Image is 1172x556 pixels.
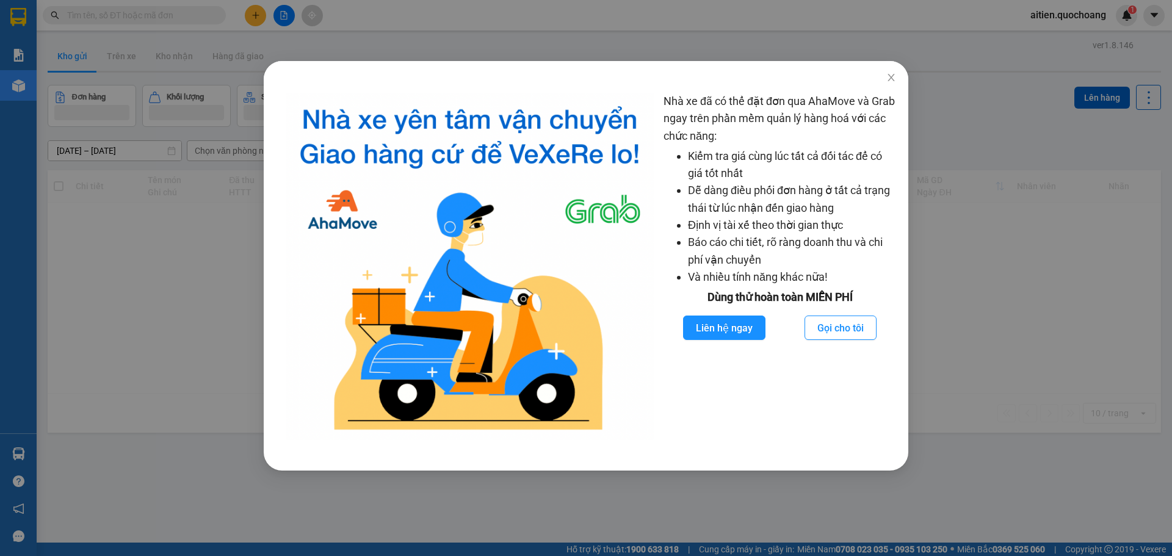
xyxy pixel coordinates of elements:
li: Định vị tài xế theo thời gian thực [688,217,896,234]
li: Và nhiều tính năng khác nữa! [688,269,896,286]
li: Báo cáo chi tiết, rõ ràng doanh thu và chi phí vận chuyển [688,234,896,269]
button: Close [874,61,908,95]
li: Kiểm tra giá cùng lúc tất cả đối tác để có giá tốt nhất [688,148,896,182]
div: Dùng thử hoàn toàn MIỄN PHÍ [664,289,896,306]
li: Dễ dàng điều phối đơn hàng ở tất cả trạng thái từ lúc nhận đến giao hàng [688,182,896,217]
span: close [886,73,896,82]
span: Gọi cho tôi [817,320,864,336]
button: Liên hệ ngay [683,316,765,340]
button: Gọi cho tôi [805,316,877,340]
span: Liên hệ ngay [696,320,753,336]
div: Nhà xe đã có thể đặt đơn qua AhaMove và Grab ngay trên phần mềm quản lý hàng hoá với các chức năng: [664,93,896,440]
img: logo [286,93,654,440]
